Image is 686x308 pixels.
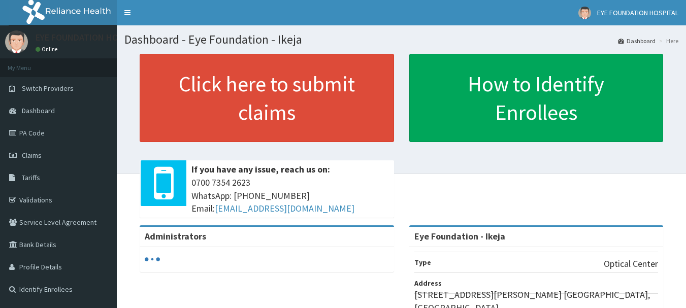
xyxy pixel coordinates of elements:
a: [EMAIL_ADDRESS][DOMAIN_NAME] [215,202,354,214]
span: 0700 7354 2623 WhatsApp: [PHONE_NUMBER] Email: [191,176,389,215]
img: User Image [5,30,28,53]
span: EYE FOUNDATION HOSPITAL [597,8,678,17]
a: Click here to submit claims [140,54,394,142]
a: Dashboard [618,37,656,45]
span: Dashboard [22,106,55,115]
b: If you have any issue, reach us on: [191,163,330,175]
h1: Dashboard - Eye Foundation - Ikeja [124,33,678,46]
span: Claims [22,151,42,160]
b: Address [414,279,442,288]
p: Optical Center [604,257,658,270]
strong: Eye Foundation - Ikeja [414,230,505,242]
a: Online [36,46,60,53]
li: Here [657,37,678,45]
img: User Image [578,7,591,19]
span: Switch Providers [22,84,74,93]
b: Type [414,258,431,267]
p: EYE FOUNDATION HOSPITAL [36,33,146,42]
a: How to Identify Enrollees [409,54,664,142]
b: Administrators [145,230,206,242]
span: Tariffs [22,173,40,182]
svg: audio-loading [145,252,160,267]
